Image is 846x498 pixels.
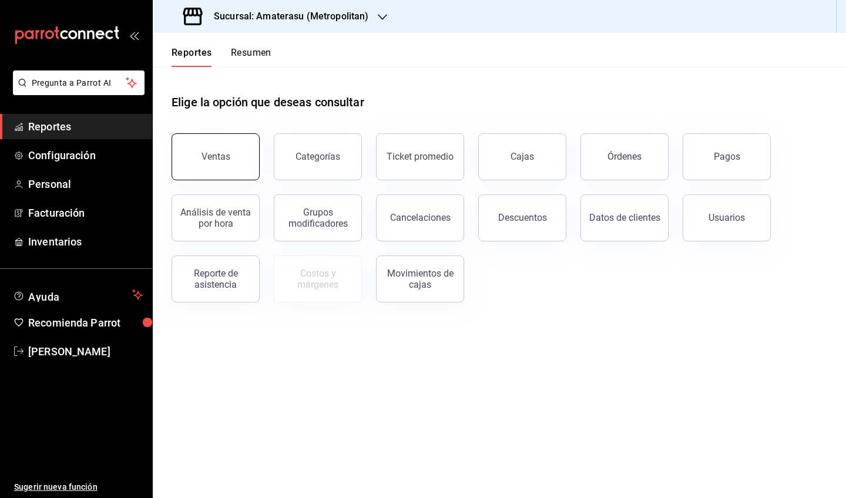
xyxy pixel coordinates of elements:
[32,77,126,89] span: Pregunta a Parrot AI
[28,234,143,250] span: Inventarios
[607,151,642,162] div: Órdenes
[709,212,745,223] div: Usuarios
[274,194,362,241] button: Grupos modificadores
[129,31,139,40] button: open_drawer_menu
[202,151,230,162] div: Ventas
[28,344,143,359] span: [PERSON_NAME]
[172,255,260,302] button: Reporte de asistencia
[13,70,145,95] button: Pregunta a Parrot AI
[580,194,669,241] button: Datos de clientes
[28,176,143,192] span: Personal
[683,133,771,180] button: Pagos
[281,268,354,290] div: Costos y márgenes
[498,212,547,223] div: Descuentos
[376,194,464,241] button: Cancelaciones
[511,151,534,162] div: Cajas
[204,9,368,23] h3: Sucursal: Amaterasu (Metropolitan)
[172,93,364,111] h1: Elige la opción que deseas consultar
[28,147,143,163] span: Configuración
[28,205,143,221] span: Facturación
[172,194,260,241] button: Análisis de venta por hora
[28,288,127,302] span: Ayuda
[387,151,454,162] div: Ticket promedio
[179,268,252,290] div: Reporte de asistencia
[376,133,464,180] button: Ticket promedio
[296,151,340,162] div: Categorías
[231,47,271,67] button: Resumen
[714,151,740,162] div: Pagos
[8,85,145,97] a: Pregunta a Parrot AI
[179,207,252,229] div: Análisis de venta por hora
[172,47,212,67] button: Reportes
[589,212,660,223] div: Datos de clientes
[28,119,143,134] span: Reportes
[683,194,771,241] button: Usuarios
[274,133,362,180] button: Categorías
[478,194,566,241] button: Descuentos
[281,207,354,229] div: Grupos modificadores
[172,47,271,67] div: navigation tabs
[376,255,464,302] button: Movimientos de cajas
[172,133,260,180] button: Ventas
[390,212,451,223] div: Cancelaciones
[14,481,143,493] span: Sugerir nueva función
[580,133,669,180] button: Órdenes
[478,133,566,180] button: Cajas
[274,255,362,302] button: Contrata inventarios para ver este reporte
[384,268,456,290] div: Movimientos de cajas
[28,315,143,331] span: Recomienda Parrot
